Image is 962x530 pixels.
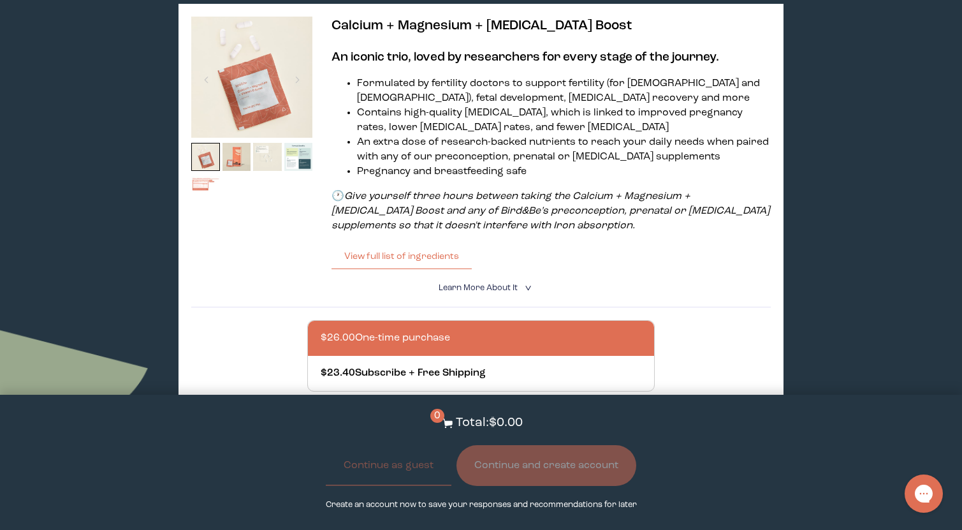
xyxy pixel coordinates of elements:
[357,135,771,165] li: An extra dose of research-backed nutrients to reach your daily needs when paired with any of our ...
[191,176,220,205] img: thumbnail image
[222,143,251,172] img: thumbnail image
[332,191,344,202] strong: 🕐
[439,282,524,294] summary: Learn More About it <
[191,143,220,172] img: thumbnail image
[253,143,282,172] img: thumbnail image
[326,445,451,486] button: Continue as guest
[332,191,769,231] em: Give yourself three hours between taking the Calcium + Magnesium + [MEDICAL_DATA] Boost and any o...
[456,445,636,486] button: Continue and create account
[326,499,637,511] p: Create an account now to save your responses and recommendations for later
[191,17,312,138] img: thumbnail image
[332,244,472,269] button: View full list of ingredients
[357,106,771,135] li: Contains high-quality [MEDICAL_DATA], which is linked to improved pregnancy rates, lower [MEDICAL...
[357,166,527,177] span: Pregnancy and breastfeeding safe
[284,143,313,172] img: thumbnail image
[456,414,523,432] p: Total: $0.00
[357,77,771,106] li: Formulated by fertility doctors to support fertility (for [DEMOGRAPHIC_DATA] and [DEMOGRAPHIC_DAT...
[439,284,518,292] span: Learn More About it
[898,470,949,517] iframe: Gorgias live chat messenger
[332,51,719,64] b: An iconic trio, loved by researchers for every stage of the journey.
[430,409,444,423] span: 0
[332,19,632,33] span: Calcium + Magnesium + [MEDICAL_DATA] Boost
[521,284,533,291] i: <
